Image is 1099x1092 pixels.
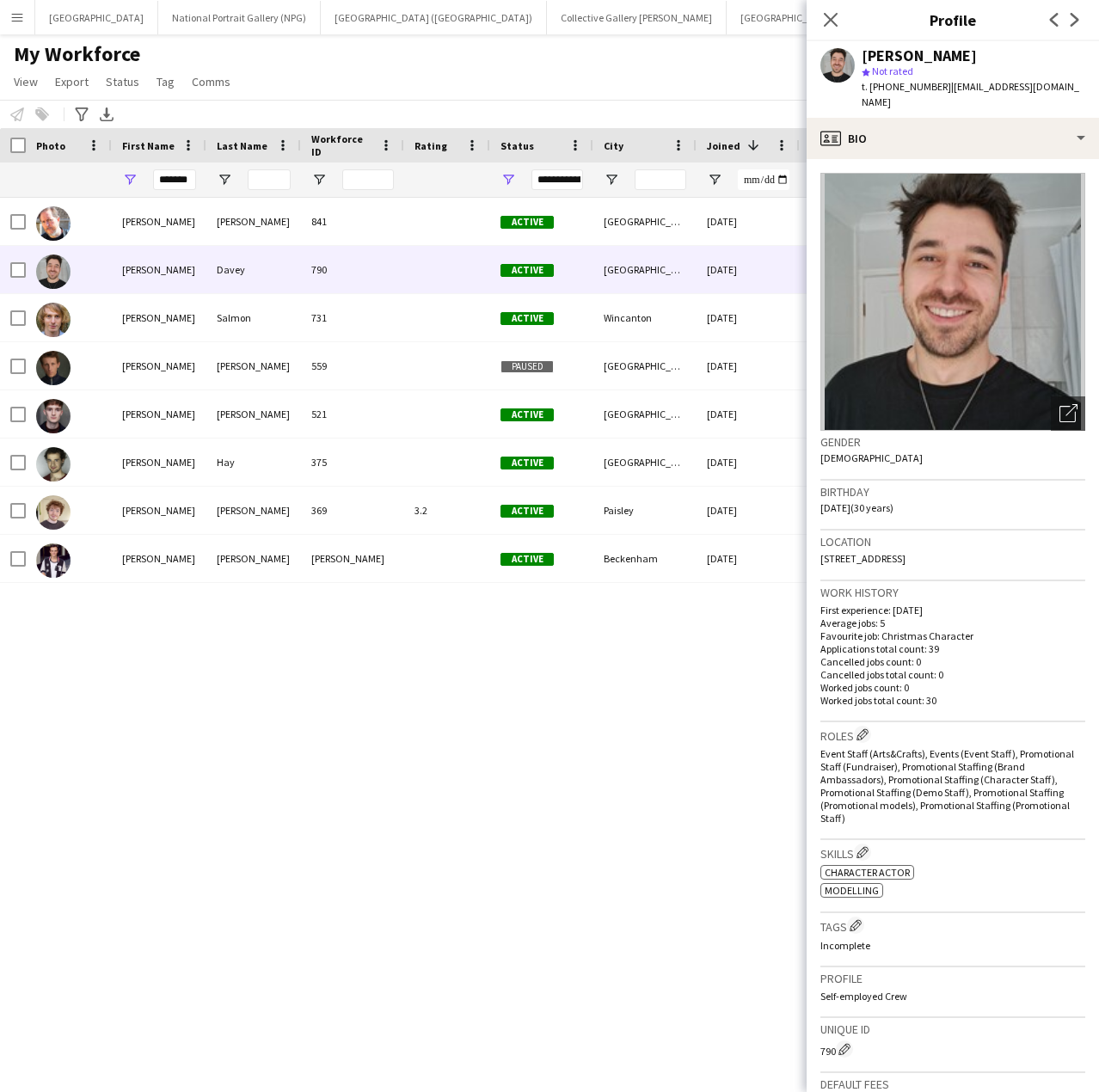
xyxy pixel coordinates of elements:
[820,694,1085,707] p: Worked jobs total count: 30
[36,139,65,152] span: Photo
[206,198,301,245] div: [PERSON_NAME]
[807,118,1099,159] div: Bio
[820,939,1085,952] p: Incomplete
[820,668,1085,681] p: Cancelled jobs total count: 0
[820,726,1085,744] h3: Roles
[106,74,139,89] span: Status
[820,917,1085,935] h3: Tags
[697,535,800,582] div: [DATE]
[800,439,903,486] div: 831 days
[206,390,301,438] div: [PERSON_NAME]
[404,487,490,534] div: 3.2
[122,172,138,187] button: Open Filter Menu
[820,173,1085,431] img: Crew avatar or photo
[820,484,1085,500] h3: Birthday
[820,617,1085,629] p: Average jobs: 5
[206,535,301,582] div: [PERSON_NAME]
[807,9,1099,31] h3: Profile
[593,487,697,534] div: Paisley
[217,172,232,187] button: Open Filter Menu
[206,342,301,390] div: [PERSON_NAME]
[301,342,404,390] div: 559
[825,884,879,897] span: Modelling
[112,342,206,390] div: [PERSON_NAME]
[820,585,1085,600] h3: Work history
[36,351,71,385] img: MATTHEW THOMAS
[122,139,175,152] span: First Name
[604,139,623,152] span: City
[862,80,1079,108] span: | [EMAIL_ADDRESS][DOMAIN_NAME]
[500,360,554,373] span: Paused
[825,866,910,879] span: Character Actor
[500,139,534,152] span: Status
[604,172,619,187] button: Open Filter Menu
[206,246,301,293] div: Davey
[500,216,554,229] span: Active
[7,71,45,93] a: View
[820,1077,1085,1092] h3: Default fees
[301,390,404,438] div: 521
[727,1,850,34] button: [GEOGRAPHIC_DATA]
[800,246,903,293] div: 238 days
[301,294,404,341] div: 731
[820,604,1085,617] p: First experience: [DATE]
[301,198,404,245] div: 841
[36,495,71,530] img: Matthew Jones
[593,439,697,486] div: [GEOGRAPHIC_DATA]
[500,312,554,325] span: Active
[820,534,1085,549] h3: Location
[697,198,800,245] div: [DATE]
[820,1021,1085,1037] h3: Unique ID
[1051,396,1085,431] div: Open photos pop-in
[301,487,404,534] div: 369
[96,104,117,125] app-action-btn: Export XLSX
[112,198,206,245] div: [PERSON_NAME]
[36,447,71,482] img: Matthew Hay
[820,434,1085,450] h3: Gender
[301,535,404,582] div: [PERSON_NAME]
[697,294,800,341] div: [DATE]
[112,390,206,438] div: [PERSON_NAME]
[36,303,71,337] img: Matthew Salmon
[635,169,686,190] input: City Filter Input
[820,990,1085,1003] p: Self-employed Crew
[36,206,71,241] img: Matthew Morris
[697,246,800,293] div: [DATE]
[206,439,301,486] div: Hay
[301,246,404,293] div: 790
[800,535,903,582] div: 2,274 days
[500,264,554,277] span: Active
[153,169,196,190] input: First Name Filter Input
[697,390,800,438] div: [DATE]
[311,132,373,158] span: Workforce ID
[35,1,158,34] button: [GEOGRAPHIC_DATA]
[36,255,71,289] img: Matthew Davey
[593,342,697,390] div: [GEOGRAPHIC_DATA]
[707,172,722,187] button: Open Filter Menu
[112,535,206,582] div: [PERSON_NAME]
[157,74,175,89] span: Tag
[112,294,206,341] div: [PERSON_NAME]
[36,399,71,433] img: Matthew Cobain
[593,198,697,245] div: [GEOGRAPHIC_DATA]
[820,747,1074,825] span: Event Staff (Arts&Crafts), Events (Event Staff), Promotional Staff (Fundraiser), Promotional Staf...
[820,642,1085,655] p: Applications total count: 39
[820,501,893,514] span: [DATE] (30 years)
[862,48,977,64] div: [PERSON_NAME]
[593,390,697,438] div: [GEOGRAPHIC_DATA]
[697,342,800,390] div: [DATE]
[150,71,181,93] a: Tag
[112,439,206,486] div: [PERSON_NAME]
[872,64,913,77] span: Not rated
[185,71,237,93] a: Comms
[547,1,727,34] button: Collective Gallery [PERSON_NAME]
[112,246,206,293] div: [PERSON_NAME]
[500,172,516,187] button: Open Filter Menu
[820,552,906,565] span: [STREET_ADDRESS]
[206,294,301,341] div: Salmon
[697,487,800,534] div: [DATE]
[500,553,554,566] span: Active
[321,1,547,34] button: [GEOGRAPHIC_DATA] ([GEOGRAPHIC_DATA])
[248,169,291,190] input: Last Name Filter Input
[14,74,38,89] span: View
